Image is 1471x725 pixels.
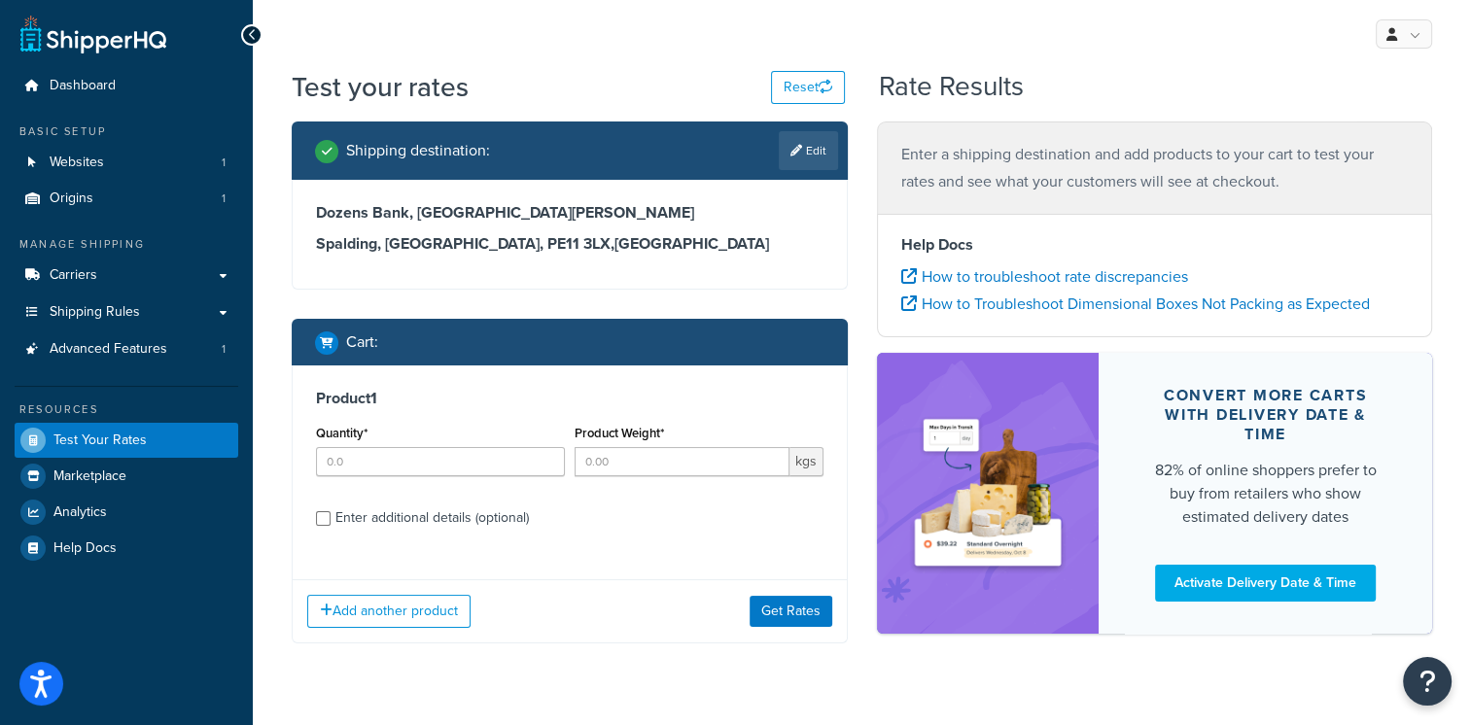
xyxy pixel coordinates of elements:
span: Help Docs [53,540,117,557]
p: Enter a shipping destination and add products to your cart to test your rates and see what your c... [901,141,1409,195]
h3: Spalding, [GEOGRAPHIC_DATA], PE11 3LX , [GEOGRAPHIC_DATA] [316,234,823,254]
h2: Rate Results [879,72,1024,102]
span: Dashboard [50,78,116,94]
img: feature-image-ddt-36eae7f7280da8017bfb280eaccd9c446f90b1fe08728e4019434db127062ab4.png [906,382,1070,604]
h2: Shipping destination : [346,142,490,159]
h4: Help Docs [901,233,1409,257]
li: Websites [15,145,238,181]
h1: Test your rates [292,68,469,106]
input: 0.0 [316,447,565,476]
a: Test Your Rates [15,423,238,458]
span: kgs [789,447,823,476]
span: Carriers [50,267,97,284]
label: Quantity* [316,426,368,440]
a: Origins1 [15,181,238,217]
span: Marketplace [53,468,126,485]
label: Product Weight* [575,426,664,440]
button: Add another product [307,595,471,628]
h3: Product 1 [316,389,823,408]
a: Dashboard [15,68,238,104]
span: Shipping Rules [50,304,140,321]
div: 82% of online shoppers prefer to buy from retailers who show estimated delivery dates [1145,459,1385,529]
a: Websites1 [15,145,238,181]
button: Open Resource Center [1403,657,1452,706]
a: Analytics [15,495,238,530]
span: Origins [50,190,93,207]
a: Advanced Features1 [15,331,238,367]
span: Websites [50,155,104,171]
div: Manage Shipping [15,236,238,253]
div: Convert more carts with delivery date & time [1145,386,1385,444]
span: Test Your Rates [53,432,147,449]
a: Edit [779,131,838,170]
a: How to Troubleshoot Dimensional Boxes Not Packing as Expected [901,293,1370,315]
span: 1 [222,155,226,171]
a: Help Docs [15,531,238,566]
li: Advanced Features [15,331,238,367]
span: 1 [222,190,226,207]
a: How to troubleshoot rate discrepancies [901,265,1188,288]
li: Origins [15,181,238,217]
h2: Cart : [346,333,378,351]
button: Reset [771,71,845,104]
span: Advanced Features [50,341,167,358]
h3: Dozens Bank, [GEOGRAPHIC_DATA][PERSON_NAME] [316,203,823,223]
button: Get Rates [750,596,832,627]
a: Shipping Rules [15,294,238,330]
span: Analytics [53,504,107,521]
div: Basic Setup [15,123,238,140]
span: 1 [222,341,226,358]
a: Activate Delivery Date & Time [1155,565,1376,602]
a: Marketplace [15,459,238,494]
input: Enter additional details (optional) [316,511,331,526]
a: Carriers [15,258,238,293]
div: Enter additional details (optional) [335,504,529,532]
input: 0.00 [575,447,789,476]
div: Resources [15,401,238,418]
